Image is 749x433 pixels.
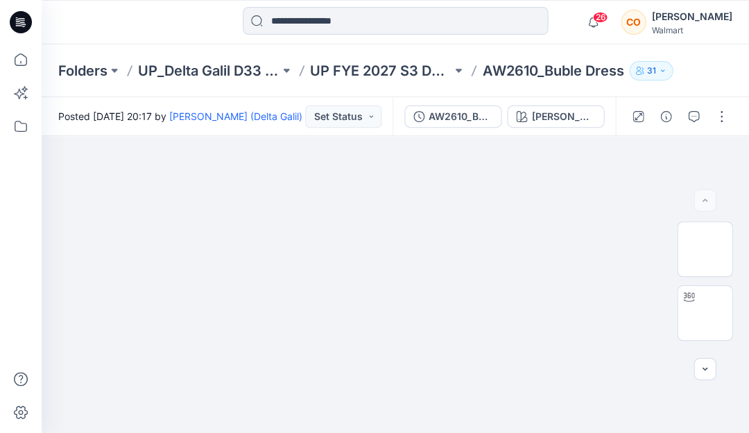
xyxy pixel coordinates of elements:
[58,61,107,80] a: Folders
[429,109,492,124] div: AW2610_Buble Dress
[651,25,732,35] div: Walmart
[58,109,302,124] span: Posted [DATE] 20:17 by
[507,105,604,128] button: [PERSON_NAME]
[651,8,732,25] div: [PERSON_NAME]
[482,61,623,80] p: AW2610_Buble Dress
[655,105,677,128] button: Details
[531,109,595,124] div: [PERSON_NAME]
[404,105,501,128] button: AW2610_Buble Dress
[310,61,451,80] a: UP FYE 2027 S3 D33 Girls Active Delta
[629,61,673,80] button: 31
[138,61,279,80] a: UP_Delta Galil D33 Girls Active
[592,12,608,23] span: 26
[169,110,302,122] a: [PERSON_NAME] (Delta Galil)
[621,10,646,35] div: CO
[646,63,655,78] p: 31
